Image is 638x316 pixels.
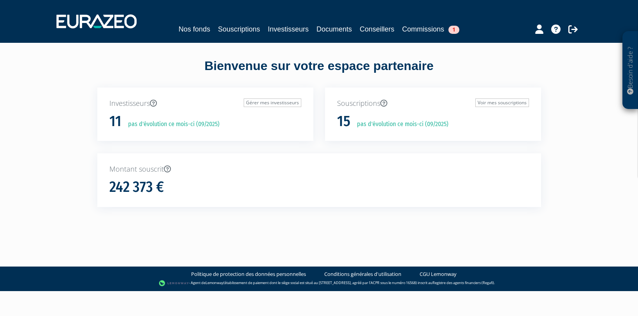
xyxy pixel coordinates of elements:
[316,24,352,35] a: Documents
[432,280,494,285] a: Registre des agents financiers (Regafi)
[109,113,121,130] h1: 11
[91,57,547,88] div: Bienvenue sur votre espace partenaire
[324,270,401,278] a: Conditions générales d'utilisation
[420,270,457,278] a: CGU Lemonway
[206,280,223,285] a: Lemonway
[337,113,350,130] h1: 15
[159,279,189,287] img: logo-lemonway.png
[352,120,448,129] p: pas d'évolution ce mois-ci (09/2025)
[448,26,459,34] span: 1
[218,24,260,35] a: Souscriptions
[109,179,164,195] h1: 242 373 €
[244,98,301,107] a: Gérer mes investisseurs
[268,24,309,35] a: Investisseurs
[337,98,529,109] p: Souscriptions
[626,35,635,105] p: Besoin d'aide ?
[402,24,459,35] a: Commissions1
[475,98,529,107] a: Voir mes souscriptions
[123,120,220,129] p: pas d'évolution ce mois-ci (09/2025)
[360,24,394,35] a: Conseillers
[56,14,137,28] img: 1732889491-logotype_eurazeo_blanc_rvb.png
[8,279,630,287] div: - Agent de (établissement de paiement dont le siège social est situé au [STREET_ADDRESS], agréé p...
[109,164,529,174] p: Montant souscrit
[191,270,306,278] a: Politique de protection des données personnelles
[109,98,301,109] p: Investisseurs
[179,24,210,35] a: Nos fonds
